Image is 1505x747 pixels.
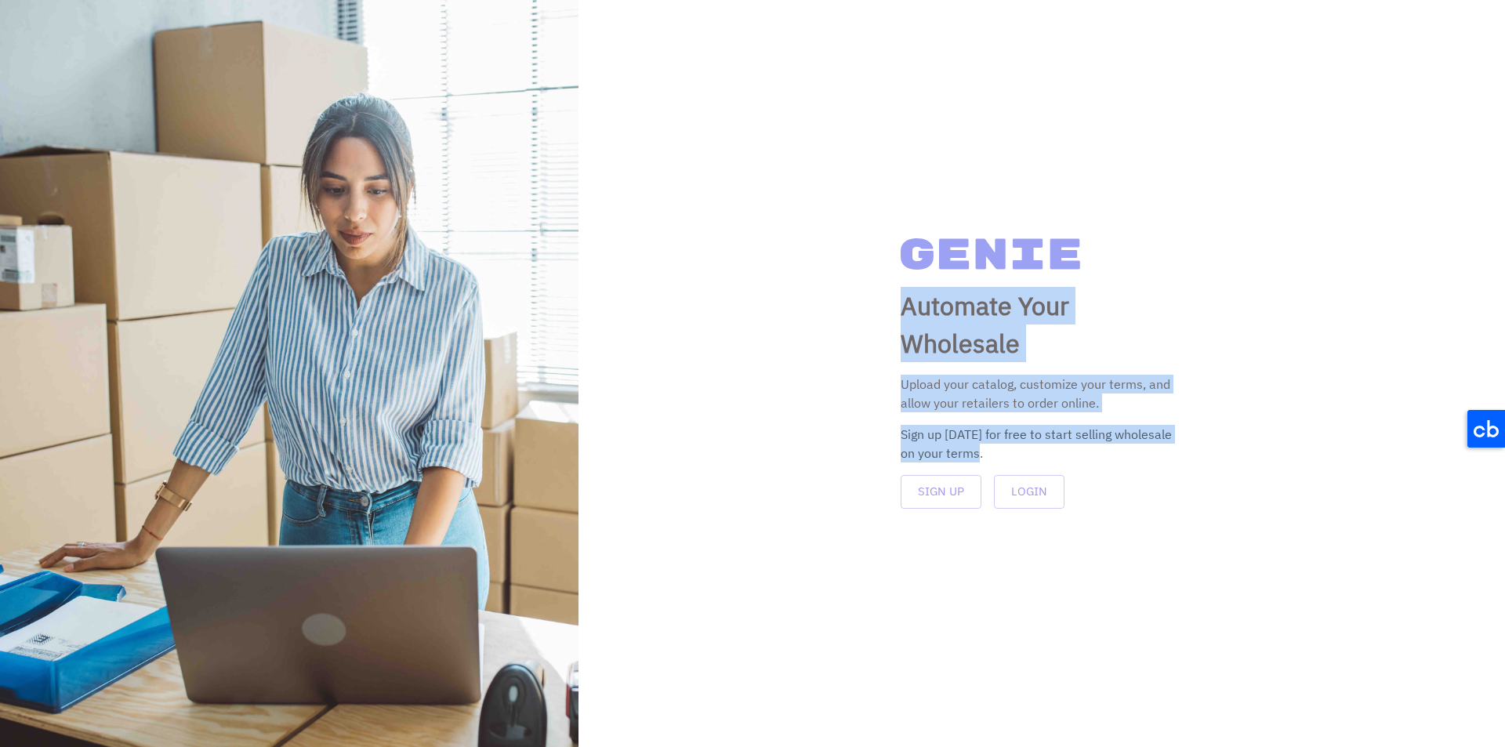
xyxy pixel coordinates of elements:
[901,238,1080,270] img: Genie Logo
[994,475,1064,508] button: Login
[901,287,1183,362] p: Automate Your Wholesale
[901,375,1183,412] p: Upload your catalog, customize your terms, and allow your retailers to order online.
[901,475,981,508] button: Sign Up
[901,425,1183,462] div: Sign up [DATE] for free to start selling wholesale on your terms.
